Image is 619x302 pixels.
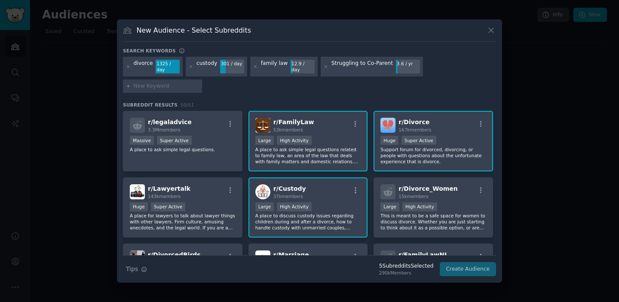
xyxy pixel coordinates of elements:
[380,136,398,145] div: Huge
[130,250,145,265] img: DivorcedBirds
[123,48,176,54] h3: Search keywords
[130,146,236,153] p: A place to ask simple legal questions.
[130,213,236,231] p: A place for lawyers to talk about lawyer things with other lawyers. Firm culture, amusing anecdot...
[255,118,270,133] img: FamilyLaw
[134,60,153,73] div: divorce
[379,262,434,270] div: 5 Subreddit s Selected
[157,136,192,145] div: Super Active
[398,119,429,125] span: r/ Divorce
[181,102,194,107] span: 50 / 51
[123,102,178,108] span: Subreddit Results
[137,26,251,35] h3: New Audience - Select Subreddits
[196,60,217,73] div: custody
[261,60,288,73] div: family law
[380,118,395,133] img: Divorce
[156,60,180,73] div: 1325 / day
[148,127,181,132] span: 3.3M members
[126,265,138,274] span: Tips
[379,270,434,276] div: 290k Members
[396,60,420,67] div: 3.6 / yr
[255,184,270,199] img: Custody
[398,251,447,258] span: r/ FamilyLawNJ
[151,202,186,211] div: Super Active
[130,136,154,145] div: Massive
[123,262,150,277] button: Tips
[130,184,145,199] img: Lawyertalk
[148,194,181,199] span: 143k members
[331,60,393,73] div: Struggling to Co-Parent
[148,119,192,125] span: r/ legaladvice
[220,60,244,67] div: 301 / day
[255,250,270,265] img: Marriage
[273,127,303,132] span: 53k members
[401,136,436,145] div: Super Active
[277,202,312,211] div: High Activity
[398,194,428,199] span: 15k members
[255,146,361,165] p: A place to ask simple legal questions related to family law, an area of the law that deals with f...
[134,82,199,90] input: New Keyword
[380,213,486,231] p: This is meant to be a safe space for women to discuss divorce. Whether you are just starting to t...
[273,119,314,125] span: r/ FamilyLaw
[277,136,312,145] div: High Activity
[398,127,431,132] span: 167k members
[398,185,458,192] span: r/ Divorce_Women
[380,202,399,211] div: Large
[255,136,274,145] div: Large
[402,202,437,211] div: High Activity
[380,146,486,165] p: Support forum for divorced, divorcing, or people with questions about the unfortunate experience ...
[148,251,201,258] span: r/ DivorcedBirds
[273,185,306,192] span: r/ Custody
[273,194,303,199] span: 37k members
[273,251,309,258] span: r/ Marriage
[130,202,148,211] div: Huge
[148,185,190,192] span: r/ Lawyertalk
[291,60,315,73] div: 12.9 / day
[255,213,361,231] p: A place to discuss custody issues regarding children during and after a divorce, how to handle cu...
[255,202,274,211] div: Large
